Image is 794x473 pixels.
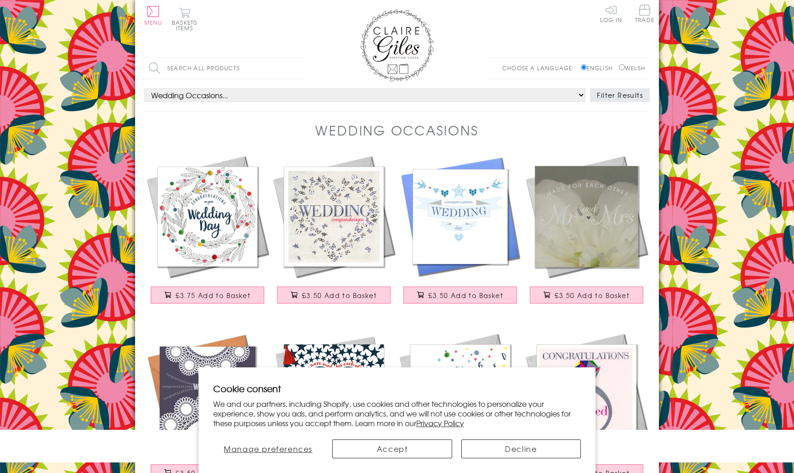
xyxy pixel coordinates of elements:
a: Privacy Policy [416,417,464,428]
img: Wedding Card, Blue Banners, Congratulations Wedding Day [397,153,523,280]
input: English [581,64,587,70]
p: Choose a language: [502,64,579,72]
a: Trade [635,5,654,24]
button: Manage preferences [213,439,323,458]
img: Wedding Congratulations Card, Butteflies Heart, Embossed and Foiled text [271,153,397,280]
h1: Wedding Occasions [315,121,478,140]
button: £3.50 Add to Basket [530,287,644,304]
a: Wedding Card, Blue Banners, Congratulations Wedding Day £3.50 Add to Basket [397,153,523,313]
span: Trade [635,5,654,23]
input: Search all products [144,58,305,79]
h2: Cookie consent [213,382,581,395]
img: Wedding Card, White Peonie, Mr and Mrs , Embossed and Foiled text [523,153,650,280]
button: Filter Results [590,88,650,102]
a: Log In [600,5,622,23]
img: Wedding Card, Pop! You're Engaged Best News, Embellished with colourful pompoms [397,331,523,457]
label: English [581,64,617,72]
button: £3.75 Add to Basket [151,287,265,304]
button: £3.50 Add to Basket [403,287,517,304]
button: Accept [332,439,452,458]
span: Menu [144,18,162,27]
span: £3.50 Add to Basket [302,291,377,300]
label: Welsh [619,64,645,72]
input: Welsh [619,64,625,70]
img: Wedding Card, Ring, Congratulations you're Engaged, Embossed and Foiled text [523,331,650,457]
button: Decline [461,439,581,458]
img: Engagement Card, Heart in Stars, Wedding, Embellished with a colourful tassel [271,331,397,457]
a: Wedding Card, White Peonie, Mr and Mrs , Embossed and Foiled text £3.50 Add to Basket [523,153,650,313]
button: Menu [144,6,162,25]
p: We and our partners, including Shopify, use cookies and other technologies to personalize your ex... [213,399,581,428]
span: £3.50 Add to Basket [555,291,630,300]
button: £3.50 Add to Basket [277,287,391,304]
img: Wedding Card, Flowers, Congratulations, Embellished with colourful pompoms [144,153,271,280]
span: 0 items [176,18,197,32]
a: Wedding Congratulations Card, Butteflies Heart, Embossed and Foiled text £3.50 Add to Basket [271,153,397,313]
span: Manage preferences [224,443,312,454]
input: Search [296,58,305,79]
img: Claire Giles Greetings Cards [360,9,434,82]
button: Basket0 items [172,7,197,31]
span: £3.50 Add to Basket [428,291,503,300]
a: Wedding Card, Flowers, Congratulations, Embellished with colourful pompoms £3.75 Add to Basket [144,153,271,313]
span: £3.75 Add to Basket [176,291,250,300]
img: Wedding Card, Doilies, Wedding Congratulations [144,331,271,457]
